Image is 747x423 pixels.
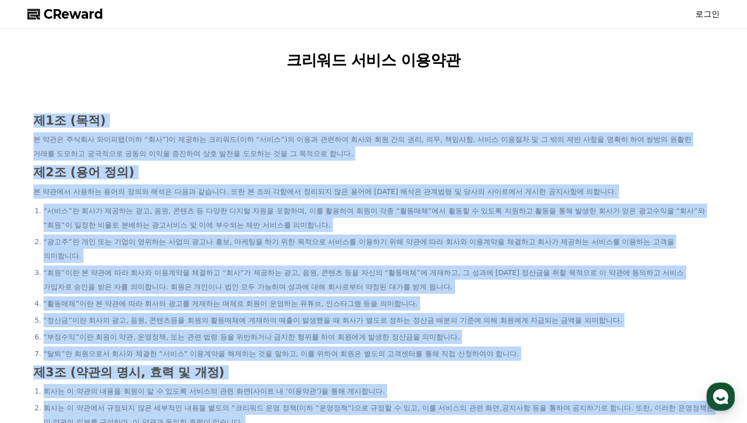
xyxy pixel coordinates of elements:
[33,166,714,179] h3: 제2조 (용어 정의)
[67,321,131,347] a: 대화
[44,6,103,22] span: CReward
[33,184,714,199] p: 본 약관에서 사용하는 용어의 정의와 해석은 다음과 같습니다. 또한 본 조의 각항에서 정리되지 않은 용어에 [DATE] 해석은 관계법령 및 당사의 사이트에서 게시한 공지사항에 ...
[33,114,714,127] h3: 제1조 (목적)
[44,235,714,263] li: “광고주”란 개인 또는 기업이 영위하는 사업의 광고나 홍보, 마케팅을 하기 위한 목적으로 서비스를 이용하기 위해 약관에 따라 회사와 이용계약을 체결하고 회사가 제공하는 서비스...
[33,366,714,379] h3: 제3조 (약관의 명시, 효력 및 개정)
[44,296,714,311] li: “활동매체”이란 본 약관에 따라 회사의 광고를 게재하는 매체로 회원이 운영하는 유튜브, 인스타그램 등을 의미합니다.
[23,49,724,71] h1: 크리워드 서비스 이용약관
[33,132,714,161] p: 본 약관은 주식회사 와이피랩(이하 “회사”)이 제공하는 크리워드(이하 “서비스”)의 이용과 관련하여 회사와 회원 간의 권리, 의무, 책임사항, 서비스 이용절차 및 그 밖의 제...
[44,313,714,327] li: “정산금”이란 회사의 광고, 음원, 콘텐츠등을 회원의 활동매체에 게재하여 매출이 발생했을 때 회사가 별도로 정하는 정산금 배분의 기준에 의해 회원에게 지급되는 금액을 의미합니다.
[44,330,714,344] li: “부정수익”이란 회원이 약관, 운영정책, 또는 관련 법령 등을 위반하거나 금지한 행위를 하여 회원에게 발생한 정산금을 의미합니다.
[27,6,103,22] a: CReward
[156,336,169,344] span: 설정
[93,337,105,345] span: 대화
[32,336,38,344] span: 홈
[44,347,714,361] li: “탈퇴”란 회원으로서 회사와 체결한 “서비스” 이용계약을 해제하는 것을 말하고, 이를 위하여 회원은 별도의 고객센터를 통해 직접 신청하여야 합니다.
[3,321,67,347] a: 홈
[44,204,714,232] li: “서비스”란 회사가 제공하는 광고, 음원, 콘텐츠 등 다양한 디지털 자원을 포함하며, 이를 활용하여 회원이 각종 “활동매체”에서 활동할 수 있도록 지원하고 활동을 통해 발생한...
[44,384,714,398] li: 회사는 이 약관의 내용을 회원이 알 수 있도록 서비스의 관련 화면(사이트 내 ‘이용약관’)을 통해 게시합니다.
[695,8,720,20] a: 로그인
[131,321,194,347] a: 설정
[44,265,714,294] li: “회원”이란 본 약관에 따라 회사와 이용계약을 체결하고 “회사”가 제공하는 광고, 음원, 콘텐츠 등을 자신의 “활동매체”에 게재하고, 그 성과에 [DATE] 정산금을 취할 목...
